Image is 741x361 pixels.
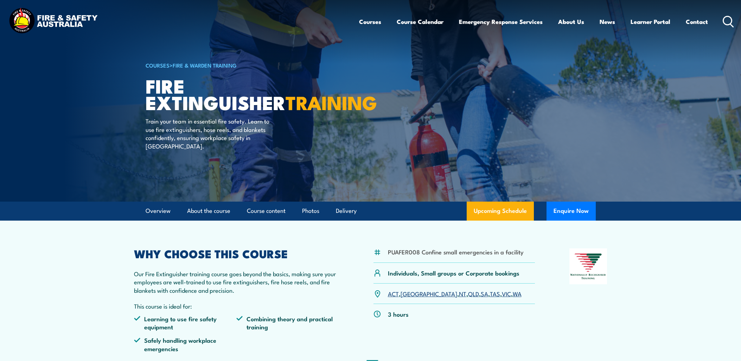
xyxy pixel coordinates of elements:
a: Fire & Warden Training [173,61,237,69]
img: Nationally Recognised Training logo. [569,248,607,284]
a: Photos [302,202,319,220]
a: News [600,12,615,31]
a: Course content [247,202,286,220]
a: Delivery [336,202,357,220]
a: About Us [558,12,584,31]
a: Upcoming Schedule [467,202,534,221]
h2: WHY CHOOSE THIS COURSE [134,248,339,258]
li: PUAFER008 Confine small emergencies in a facility [388,248,524,256]
strong: TRAINING [286,87,377,116]
a: Courses [359,12,381,31]
p: Our Fire Extinguisher training course goes beyond the basics, making sure your employees are well... [134,270,339,294]
li: Safely handling workplace emergencies [134,336,237,353]
a: VIC [502,289,511,298]
h1: Fire Extinguisher [146,77,319,110]
a: Contact [686,12,708,31]
p: Train your team in essential fire safety. Learn to use fire extinguishers, hose reels, and blanke... [146,117,274,150]
li: Combining theory and practical training [236,315,339,331]
a: About the course [187,202,230,220]
a: [GEOGRAPHIC_DATA] [401,289,457,298]
p: Individuals, Small groups or Corporate bookings [388,269,519,277]
a: Overview [146,202,171,220]
li: Learning to use fire safety equipment [134,315,237,331]
a: ACT [388,289,399,298]
a: Learner Portal [631,12,670,31]
p: 3 hours [388,310,409,318]
h6: > [146,61,319,69]
a: WA [513,289,522,298]
a: QLD [468,289,479,298]
button: Enquire Now [547,202,596,221]
p: , , , , , , , [388,290,522,298]
a: Course Calendar [397,12,443,31]
p: This course is ideal for: [134,302,339,310]
a: COURSES [146,61,170,69]
a: TAS [490,289,500,298]
a: Emergency Response Services [459,12,543,31]
a: SA [481,289,488,298]
a: NT [459,289,466,298]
